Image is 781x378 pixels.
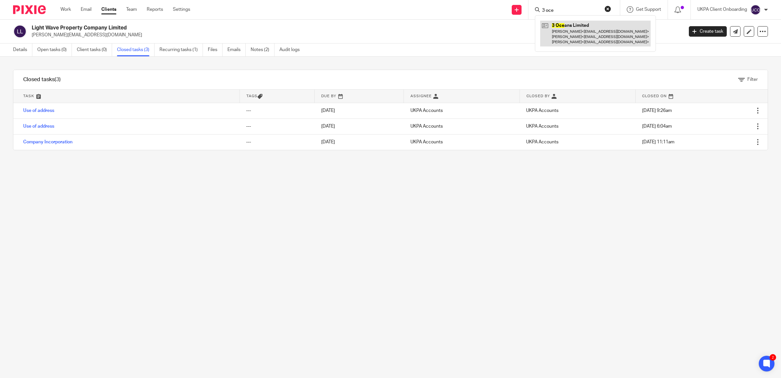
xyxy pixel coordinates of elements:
div: 2 [770,354,776,361]
a: Emails [227,44,246,56]
img: svg%3E [13,25,27,38]
img: svg%3E [750,5,761,15]
p: [PERSON_NAME][EMAIL_ADDRESS][DOMAIN_NAME] [32,32,679,38]
input: Search [541,8,600,14]
a: Audit logs [279,44,305,56]
span: UKPA Accounts [526,124,558,129]
a: Email [81,6,91,13]
a: Files [208,44,223,56]
button: Clear [605,6,611,12]
td: UKPA Accounts [404,103,520,118]
div: --- [246,107,308,114]
td: [DATE] [315,134,404,150]
a: Client tasks (0) [77,44,112,56]
a: Details [13,44,32,56]
span: [DATE] 11:11am [642,140,674,144]
a: Work [60,6,71,13]
p: UKPA Client Onboarding [697,6,747,13]
a: Create task [689,26,727,37]
a: Recurring tasks (1) [159,44,203,56]
div: --- [246,139,308,145]
td: [DATE] [315,103,404,118]
span: UKPA Accounts [526,140,558,144]
a: Settings [173,6,190,13]
h1: Closed tasks [23,76,61,83]
span: [DATE] 9:26am [642,108,672,113]
img: Pixie [13,5,46,14]
td: UKPA Accounts [404,118,520,134]
a: Company Incorporation [23,140,73,144]
h2: Light Wave Property Company Limited [32,25,550,31]
a: Notes (2) [251,44,274,56]
a: Team [126,6,137,13]
td: [DATE] [315,118,404,134]
span: (3) [55,77,61,82]
td: UKPA Accounts [404,134,520,150]
span: UKPA Accounts [526,108,558,113]
span: Filter [747,77,758,82]
a: Use of address [23,124,54,129]
a: Closed tasks (3) [117,44,155,56]
div: --- [246,123,308,130]
a: Reports [147,6,163,13]
th: Tags [240,90,314,103]
span: [DATE] 6:04am [642,124,672,129]
a: Open tasks (0) [37,44,72,56]
a: Clients [101,6,116,13]
span: Get Support [636,7,661,12]
a: Use of address [23,108,54,113]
